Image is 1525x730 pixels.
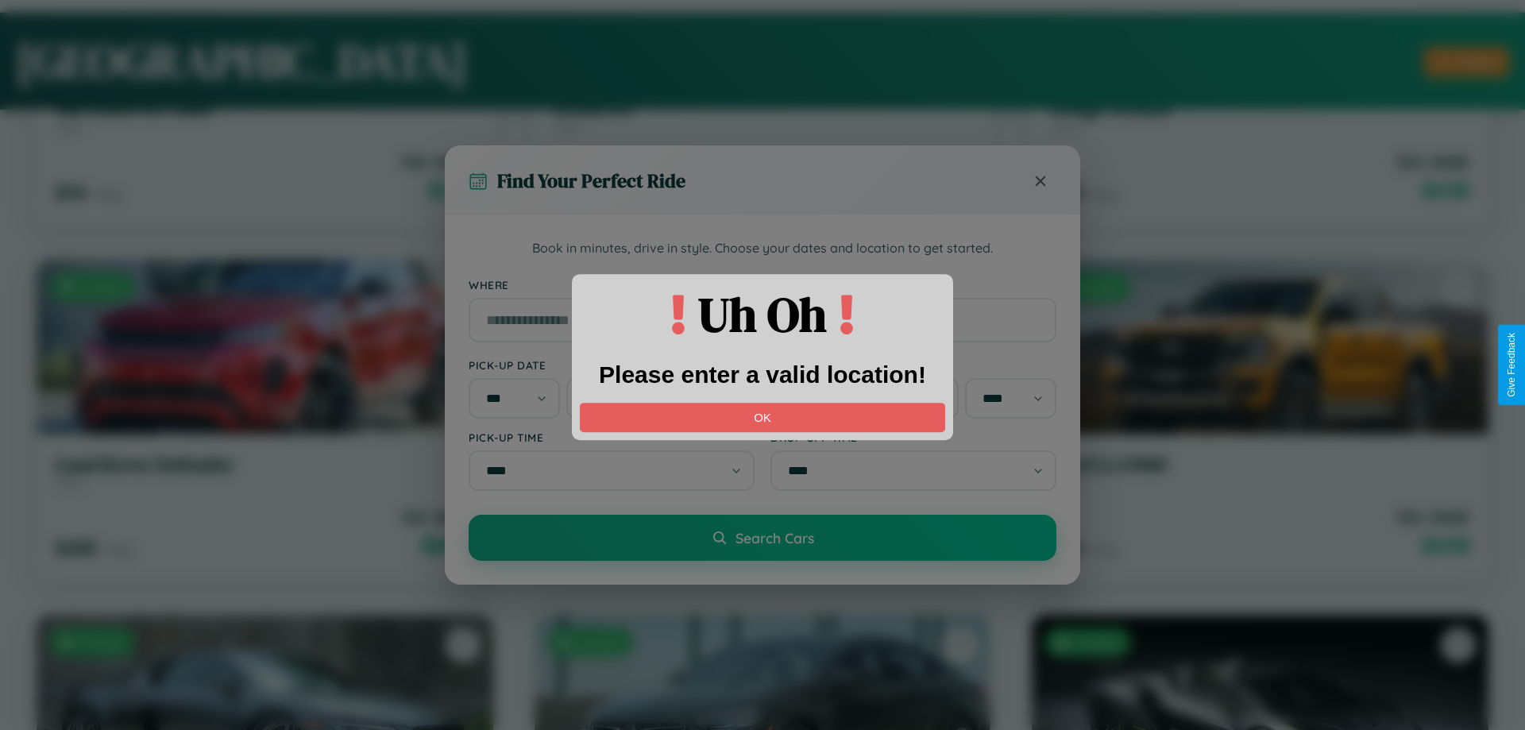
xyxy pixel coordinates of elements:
label: Drop-off Time [770,431,1056,444]
label: Pick-up Date [469,358,755,372]
span: Search Cars [735,529,814,547]
p: Book in minutes, drive in style. Choose your dates and location to get started. [469,238,1056,259]
h3: Find Your Perfect Ride [497,168,685,194]
label: Where [469,278,1056,292]
label: Pick-up Time [469,431,755,444]
label: Drop-off Date [770,358,1056,372]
